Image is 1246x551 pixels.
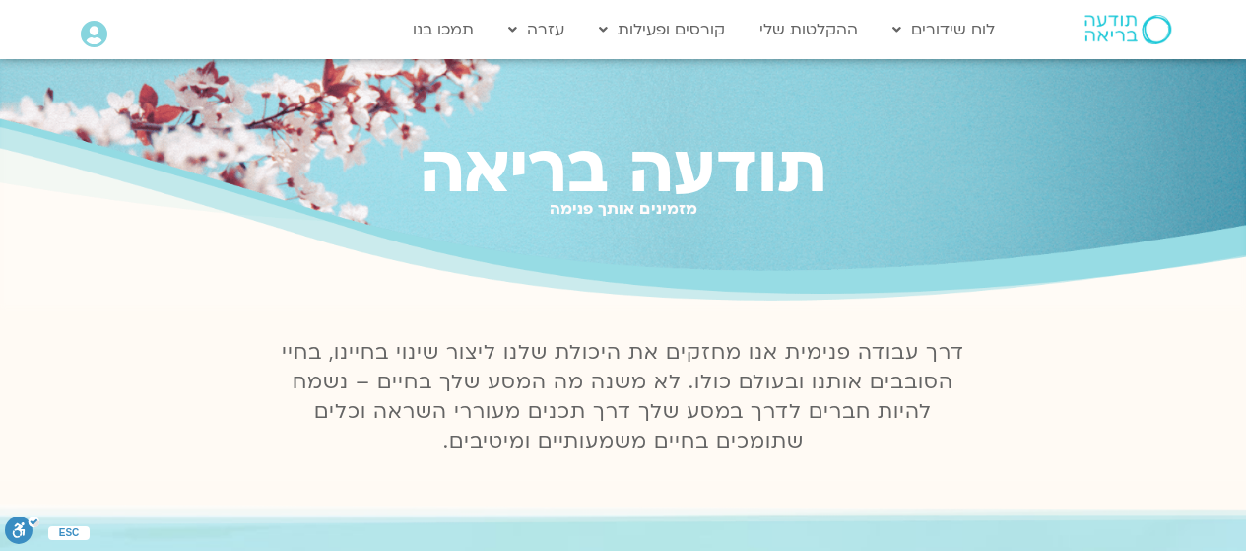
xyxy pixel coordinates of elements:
[1084,15,1171,44] img: תודעה בריאה
[498,11,574,48] a: עזרה
[750,11,868,48] a: ההקלטות שלי
[403,11,484,48] a: תמכו בנו
[883,11,1005,48] a: לוח שידורים
[589,11,735,48] a: קורסים ופעילות
[271,338,976,456] p: דרך עבודה פנימית אנו מחזקים את היכולת שלנו ליצור שינוי בחיינו, בחיי הסובבים אותנו ובעולם כולו. לא...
